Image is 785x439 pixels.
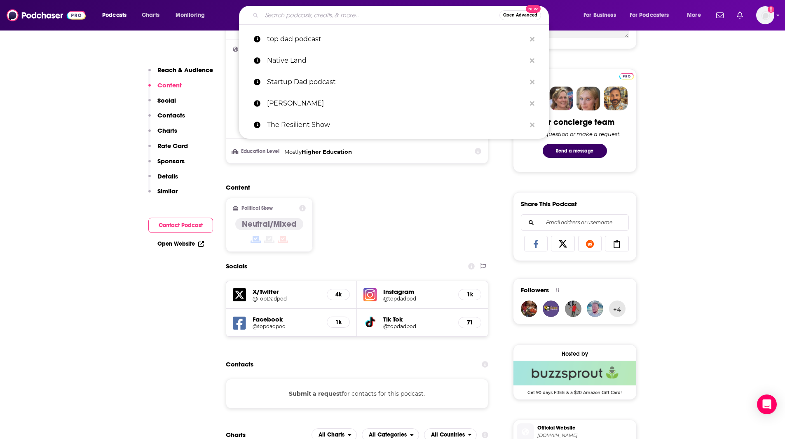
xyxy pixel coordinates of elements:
[513,361,636,385] img: Buzzsprout Deal: Get 90 days FREE & a $20 Amazon Gift Card!
[503,13,537,17] span: Open Advanced
[253,315,321,323] h5: Facebook
[733,8,746,22] a: Show notifications dropdown
[239,71,549,93] a: Startup Dad podcast
[383,315,452,323] h5: Tik Tok
[267,50,526,71] p: Native Land
[302,148,352,155] span: Higher Education
[549,87,573,110] img: Barbara Profile
[537,432,633,439] span: LinkTr.ee
[383,323,452,329] h5: @topdadpod
[578,236,602,251] a: Share on Reddit
[157,66,213,74] p: Reach & Audience
[526,5,541,13] span: New
[157,172,178,180] p: Details
[241,205,273,211] h2: Political Skew
[267,93,526,114] p: Shawn Ryan
[583,9,616,21] span: For Business
[757,394,777,414] div: Open Intercom Messenger
[605,236,629,251] a: Copy Link
[535,117,614,127] div: Your concierge team
[529,131,621,137] div: Ask a question or make a request.
[157,111,185,119] p: Contacts
[284,148,302,155] span: Mostly
[543,300,559,317] img: gleeontherocks
[521,286,549,294] span: Followers
[170,9,216,22] button: open menu
[157,240,204,247] a: Open Website
[239,114,549,136] a: The Resilient Show
[624,9,681,22] button: open menu
[157,187,178,195] p: Similar
[465,319,474,326] h5: 71
[363,288,377,301] img: iconImage
[551,236,575,251] a: Share on X/Twitter
[565,300,581,317] img: JuanP
[142,9,159,21] span: Charts
[609,300,626,317] button: +4
[521,300,537,317] img: thegeekydadpodcast
[756,6,774,24] button: Show profile menu
[157,81,182,89] p: Content
[319,432,344,438] span: All Charts
[247,6,557,25] div: Search podcasts, credits, & more...
[578,9,626,22] button: open menu
[513,361,636,394] a: Buzzsprout Deal: Get 90 days FREE & a $20 Amazon Gift Card!
[96,9,137,22] button: open menu
[619,72,634,80] a: Pro website
[148,187,178,202] button: Similar
[383,288,452,296] h5: Instagram
[383,296,452,302] a: @topdadpod
[242,219,297,229] h4: Neutral/Mixed
[226,357,253,372] h2: Contacts
[768,6,774,13] svg: Add a profile image
[756,6,774,24] span: Logged in as AtriaBooks
[465,291,474,298] h5: 1k
[513,385,636,395] span: Get 90 days FREE & a $20 Amazon Gift Card!
[148,66,213,81] button: Reach & Audience
[239,50,549,71] a: Native Land
[369,432,407,438] span: All Categories
[267,28,526,50] p: top dad podcast
[555,286,559,294] div: 8
[102,9,127,21] span: Podcasts
[239,93,549,114] a: [PERSON_NAME]
[148,157,185,172] button: Sponsors
[148,81,182,96] button: Content
[148,172,178,188] button: Details
[176,9,205,21] span: Monitoring
[233,149,281,154] h3: Education Level
[334,291,343,298] h5: 4k
[157,142,188,150] p: Rate Card
[253,288,321,296] h5: X/Twitter
[543,144,607,158] button: Send a message
[334,319,343,326] h5: 1k
[289,389,342,398] button: Submit a request
[148,142,188,157] button: Rate Card
[262,9,499,22] input: Search podcasts, credits, & more...
[239,28,549,50] a: top dad podcast
[524,236,548,251] a: Share on Facebook
[521,200,577,208] h3: Share This Podcast
[157,157,185,165] p: Sponsors
[513,350,636,357] div: Hosted by
[148,96,176,112] button: Social
[587,300,603,317] img: MpackdWithZack
[7,7,86,23] img: Podchaser - Follow, Share and Rate Podcasts
[157,127,177,134] p: Charts
[253,323,321,329] h5: @topdadpod
[604,87,628,110] img: Jon Profile
[226,431,246,439] h2: Charts
[713,8,727,22] a: Show notifications dropdown
[226,183,482,191] h2: Content
[619,73,634,80] img: Podchaser Pro
[253,296,321,302] a: @TopDadpod
[267,71,526,93] p: Startup Dad podcast
[681,9,711,22] button: open menu
[576,87,600,110] img: Jules Profile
